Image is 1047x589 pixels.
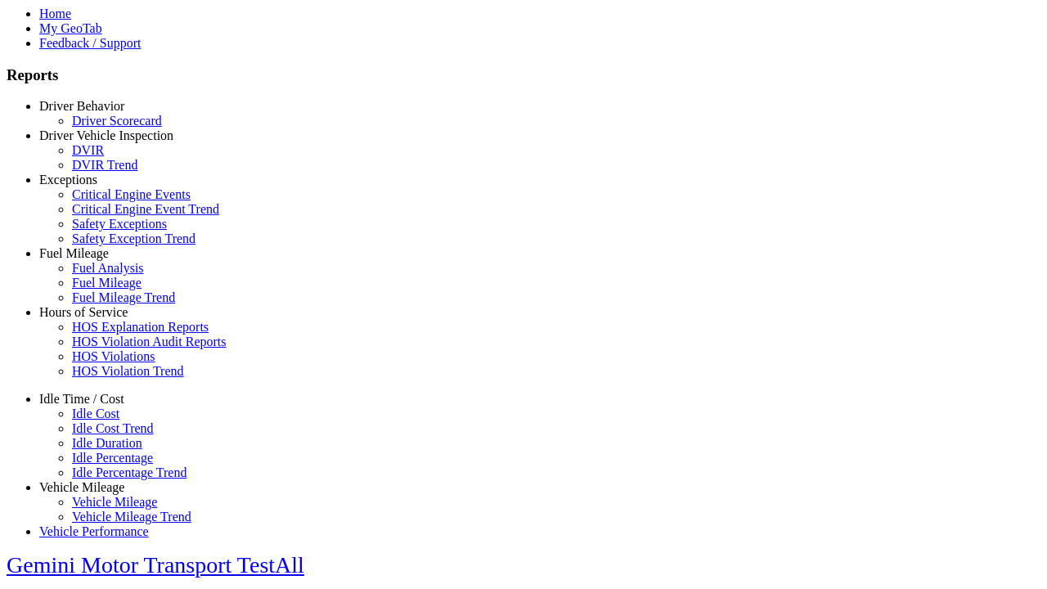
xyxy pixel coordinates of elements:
[72,407,119,420] a: Idle Cost
[7,552,304,578] a: Gemini Motor Transport TestAll
[72,187,191,201] a: Critical Engine Events
[72,364,184,378] a: HOS Violation Trend
[72,261,144,275] a: Fuel Analysis
[39,246,109,260] a: Fuel Mileage
[72,320,209,334] a: HOS Explanation Reports
[72,217,167,231] a: Safety Exceptions
[72,143,104,157] a: DVIR
[7,66,1040,84] h3: Reports
[39,99,124,113] a: Driver Behavior
[72,276,142,290] a: Fuel Mileage
[72,335,227,348] a: HOS Violation Audit Reports
[39,173,97,187] a: Exceptions
[39,128,173,142] a: Driver Vehicle Inspection
[39,7,71,20] a: Home
[72,436,142,450] a: Idle Duration
[39,392,124,406] a: Idle Time / Cost
[72,451,153,465] a: Idle Percentage
[72,158,137,172] a: DVIR Trend
[72,510,191,524] a: Vehicle Mileage Trend
[39,524,149,538] a: Vehicle Performance
[72,465,186,479] a: Idle Percentage Trend
[72,114,162,128] a: Driver Scorecard
[72,290,175,304] a: Fuel Mileage Trend
[39,480,124,494] a: Vehicle Mileage
[39,21,102,35] a: My GeoTab
[72,202,219,216] a: Critical Engine Event Trend
[72,421,154,435] a: Idle Cost Trend
[72,495,157,509] a: Vehicle Mileage
[39,36,141,50] a: Feedback / Support
[72,349,155,363] a: HOS Violations
[39,305,128,319] a: Hours of Service
[72,232,195,245] a: Safety Exception Trend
